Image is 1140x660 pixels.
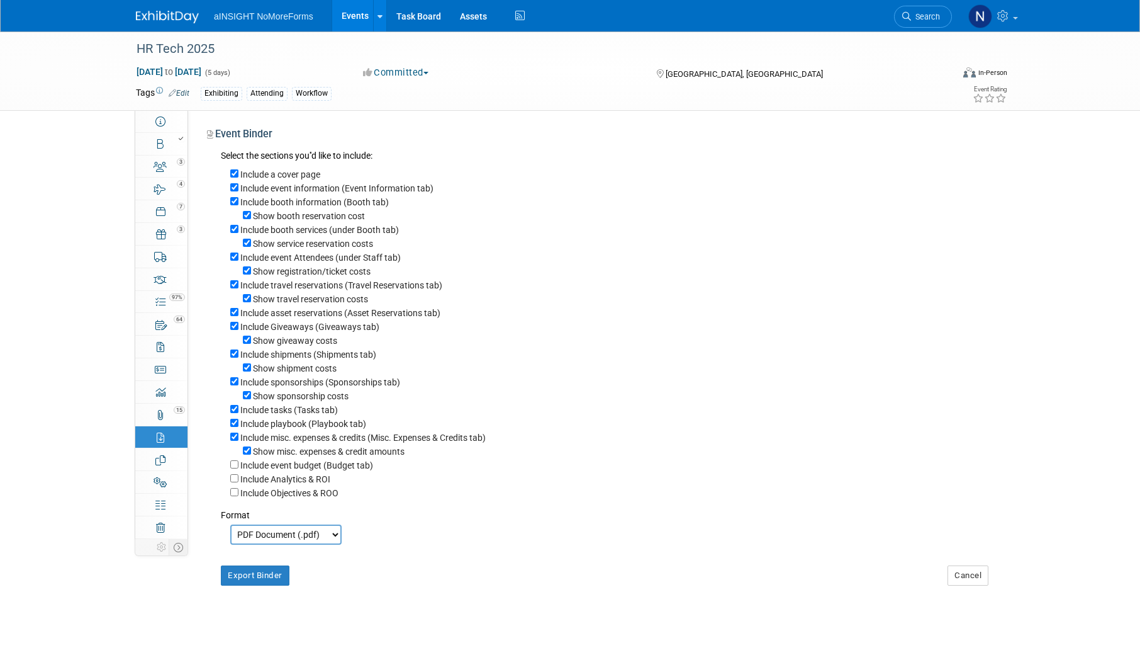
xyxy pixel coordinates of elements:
[253,363,337,373] label: Show shipment costs
[135,178,187,200] a: 4
[240,405,338,415] label: Include tasks (Tasks tab)
[253,294,368,304] label: Show travel reservation costs
[221,499,995,521] div: Format
[174,316,185,323] span: 64
[973,86,1007,93] div: Event Rating
[240,308,440,318] label: Include asset reservations (Asset Reservations tab)
[201,87,242,100] div: Exhibiting
[978,68,1007,77] div: In-Person
[214,11,313,21] span: aINSIGHT NoMoreForms
[894,6,952,28] a: Search
[135,156,187,178] a: 3
[179,136,183,141] i: Booth reservation complete
[253,211,365,221] label: Show booth reservation cost
[240,225,399,235] label: Include booth services (under Booth tab)
[135,223,187,245] a: 3
[135,404,187,426] a: 15
[240,280,442,290] label: Include travel reservations (Travel Reservations tab)
[247,87,288,100] div: Attending
[132,38,933,60] div: HR Tech 2025
[240,433,486,443] label: Include misc. expenses & credits (Misc. Expenses & Credits tab)
[292,87,332,100] div: Workflow
[968,4,992,28] img: Nichole Brown
[163,67,175,77] span: to
[878,65,1007,84] div: Event Format
[240,460,373,470] label: Include event budget (Budget tab)
[253,239,373,249] label: Show service reservation costs
[207,127,995,145] div: Event Binder
[169,539,188,555] td: Toggle Event Tabs
[177,203,185,210] span: 7
[253,266,371,276] label: Show registration/ticket costs
[240,488,338,498] label: Include Objectives & ROO
[240,474,330,484] label: Include Analytics & ROI
[135,291,187,313] a: 97%
[135,200,187,222] a: 7
[177,225,185,233] span: 3
[253,336,337,346] label: Show giveaway costs
[240,377,400,387] label: Include sponsorships (Sponsorships tab)
[169,293,185,301] span: 97%
[240,322,379,332] label: Include Giveaways (Giveaways tab)
[174,406,185,414] span: 15
[177,158,185,166] span: 3
[169,89,189,98] a: Edit
[136,66,202,77] span: [DATE] [DATE]
[911,12,940,21] span: Search
[963,67,976,77] img: Format-Inperson.png
[136,86,189,101] td: Tags
[221,566,289,586] button: Export Binder
[136,11,199,23] img: ExhibitDay
[359,66,433,79] button: Committed
[240,419,366,429] label: Include playbook (Playbook tab)
[154,539,169,555] td: Personalize Event Tab Strip
[240,350,376,360] label: Include shipments (Shipments tab)
[253,447,405,457] label: Show misc. expenses & credit amounts
[947,566,988,586] button: Cancel
[253,391,349,401] label: Show sponsorship costs
[666,69,823,79] span: [GEOGRAPHIC_DATA], [GEOGRAPHIC_DATA]
[240,183,433,193] label: Include event information (Event Information tab)
[240,253,401,263] label: Include event Attendees (under Staff tab)
[204,69,230,77] span: (5 days)
[177,180,185,188] span: 4
[240,197,389,207] label: Include booth information (Booth tab)
[240,169,320,179] label: Include a cover page
[221,149,995,164] div: Select the sections you''d like to include:
[135,313,187,335] a: 64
